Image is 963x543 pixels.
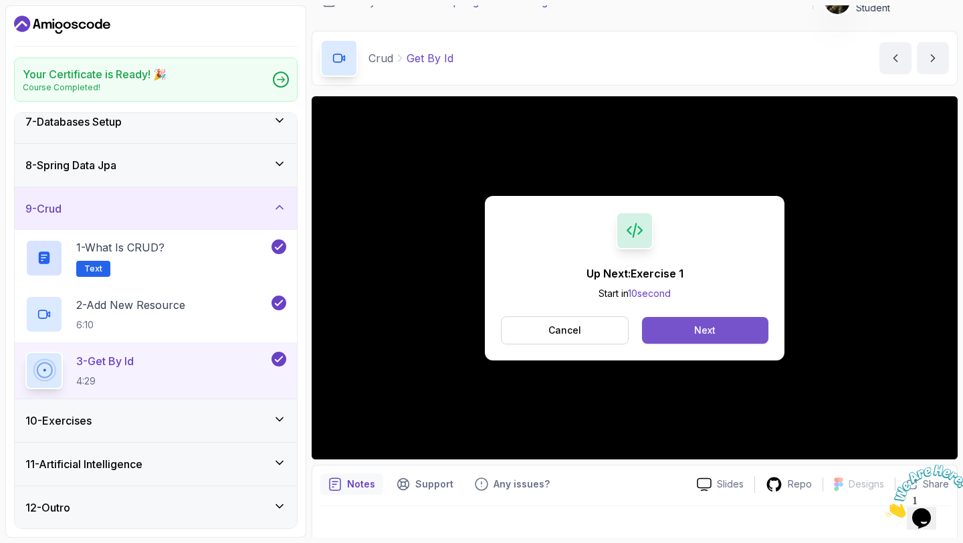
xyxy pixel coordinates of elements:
button: Support button [389,473,461,495]
button: 1-What is CRUD?Text [25,239,286,277]
span: 1 [5,5,11,17]
p: Support [415,477,453,491]
p: Course Completed! [23,82,167,93]
p: Student [856,1,934,15]
button: 8-Spring Data Jpa [15,144,297,187]
p: Slides [717,477,744,491]
button: 11-Artificial Intelligence [15,443,297,485]
h3: 8 - Spring Data Jpa [25,157,116,173]
p: Up Next: Exercise 1 [586,265,683,282]
h3: 10 - Exercises [25,413,92,429]
p: Start in [586,287,683,300]
p: Crud [368,50,393,66]
h3: 7 - Databases Setup [25,114,122,130]
button: next content [917,42,949,74]
iframe: chat widget [880,459,963,523]
a: Your Certificate is Ready! 🎉Course Completed! [14,58,298,102]
button: 12-Outro [15,486,297,529]
p: 3 - Get By Id [76,353,134,369]
p: Designs [849,477,884,491]
h2: Your Certificate is Ready! 🎉 [23,66,167,82]
button: 7-Databases Setup [15,100,297,143]
div: Next [694,324,716,337]
button: Next [642,317,768,344]
a: Slides [686,477,754,492]
button: 9-Crud [15,187,297,230]
a: Repo [755,476,823,493]
button: 3-Get By Id4:29 [25,352,286,389]
p: Get By Id [407,50,453,66]
p: Repo [788,477,812,491]
button: 2-Add New Resource6:10 [25,296,286,333]
button: 10-Exercises [15,399,297,442]
button: Cancel [501,316,629,344]
p: Notes [347,477,375,491]
p: Any issues? [494,477,550,491]
button: notes button [320,473,383,495]
p: Cancel [548,324,581,337]
h3: 11 - Artificial Intelligence [25,456,142,472]
p: 4:29 [76,374,134,388]
span: Text [84,263,102,274]
h3: 9 - Crud [25,201,62,217]
p: 1 - What is CRUD? [76,239,165,255]
h3: 12 - Outro [25,500,70,516]
a: Dashboard [14,14,110,35]
p: 6:10 [76,318,185,332]
span: 10 second [628,288,671,299]
iframe: 2 - Get By Id [312,96,958,459]
img: Chat attention grabber [5,5,88,58]
button: previous content [879,42,912,74]
p: 2 - Add New Resource [76,297,185,313]
button: Feedback button [467,473,558,495]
